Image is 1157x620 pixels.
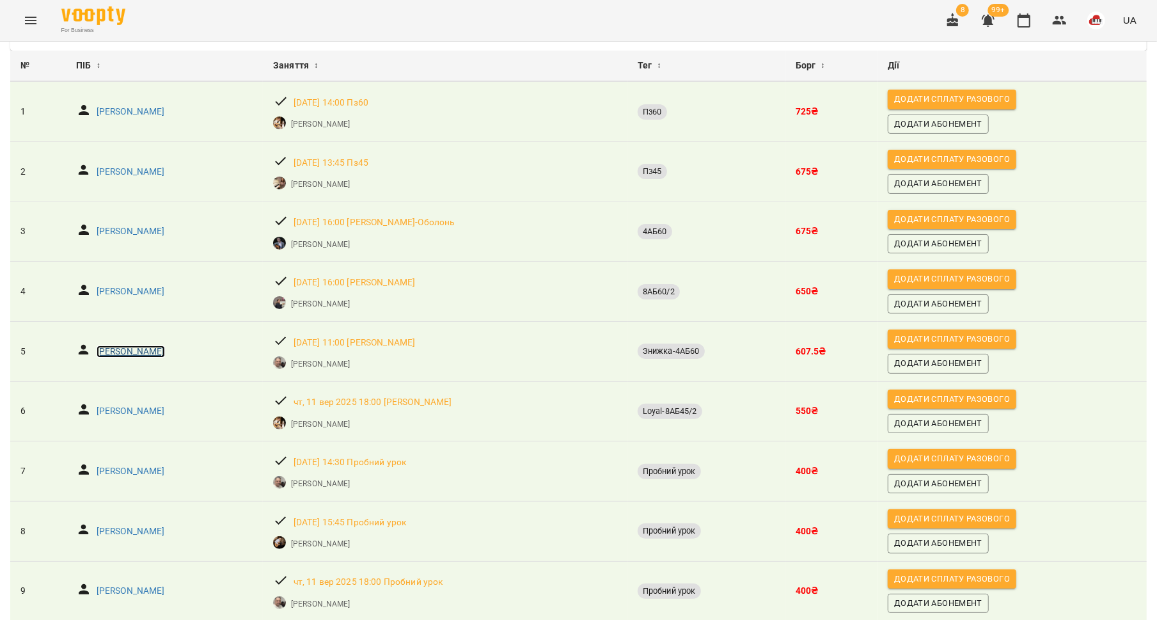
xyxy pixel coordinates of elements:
[10,441,66,502] td: 7
[796,346,826,356] b: 607.5 ₴
[273,596,286,609] img: Юрій ГАЛІС
[888,330,1016,349] button: Додати сплату разового
[291,118,350,130] a: [PERSON_NAME]
[894,177,982,191] span: Додати Абонемент
[294,576,443,589] a: чт, 11 вер 2025 18:00 Пробний урок
[294,456,407,469] p: [DATE] 14:30 Пробний урок
[894,452,1010,466] span: Додати сплату разового
[888,414,989,433] button: Додати Абонемент
[638,525,701,537] span: Пробний урок
[894,117,982,131] span: Додати Абонемент
[273,116,286,129] img: Сергій ВЛАСОВИЧ
[888,210,1016,229] button: Додати сплату разового
[888,474,989,493] button: Додати Абонемент
[894,356,982,370] span: Додати Абонемент
[638,585,701,597] span: Пробний урок
[291,179,350,190] a: [PERSON_NAME]
[796,585,819,596] b: 400 ₴
[273,536,286,549] img: Даниїл КАЛАШНИК
[888,234,989,253] button: Додати Абонемент
[97,106,165,118] a: [PERSON_NAME]
[638,466,701,477] span: Пробний урок
[294,276,416,289] a: [DATE] 16:00 [PERSON_NAME]
[97,405,165,418] a: [PERSON_NAME]
[888,90,1016,109] button: Додати сплату разового
[97,166,165,179] a: [PERSON_NAME]
[273,296,286,309] img: Тетяна КУРУЧ
[796,526,819,536] b: 400 ₴
[888,594,989,613] button: Додати Абонемент
[638,286,680,298] span: 8АБ60/2
[888,174,989,193] button: Додати Абонемент
[888,449,1016,468] button: Додати сплату разового
[97,285,165,298] a: [PERSON_NAME]
[888,150,1016,169] button: Додати сплату разового
[273,476,286,489] img: Юрій ГАЛІС
[294,97,369,109] a: [DATE] 14:00 Пз60
[988,4,1009,17] span: 99+
[294,337,416,349] a: [DATE] 11:00 [PERSON_NAME]
[894,477,982,491] span: Додати Абонемент
[638,166,667,177] span: Пз45
[888,58,1137,74] div: Дії
[894,92,1010,106] span: Додати сплату разового
[1123,13,1137,27] span: UA
[10,502,66,562] td: 8
[291,358,350,370] a: [PERSON_NAME]
[314,58,318,74] span: ↕
[894,572,1010,586] span: Додати сплату разового
[888,534,989,553] button: Додати Абонемент
[796,286,819,296] b: 650 ₴
[657,58,661,74] span: ↕
[796,466,819,476] b: 400 ₴
[273,237,286,250] img: Олексій КОЧЕТОВ
[894,297,982,311] span: Додати Абонемент
[894,212,1010,227] span: Додати сплату разового
[15,5,46,36] button: Menu
[291,418,350,430] p: [PERSON_NAME]
[294,516,407,529] p: [DATE] 15:45 Пробний урок
[894,272,1010,286] span: Додати сплату разового
[796,166,819,177] b: 675 ₴
[294,157,369,170] p: [DATE] 13:45 Пз45
[10,262,66,322] td: 4
[97,525,165,538] p: [PERSON_NAME]
[291,538,350,550] a: [PERSON_NAME]
[10,381,66,441] td: 6
[97,225,165,238] a: [PERSON_NAME]
[894,332,1010,346] span: Додати сплату разового
[10,82,66,141] td: 1
[61,26,125,35] span: For Business
[888,569,1016,589] button: Додати сплату разового
[291,298,350,310] p: [PERSON_NAME]
[894,152,1010,166] span: Додати сплату разового
[97,465,165,478] a: [PERSON_NAME]
[97,585,165,598] a: [PERSON_NAME]
[638,406,702,417] span: Loyal-8АБ45/2
[638,106,667,118] span: Пз60
[294,396,452,409] p: чт, 11 вер 2025 18:00 [PERSON_NAME]
[888,115,989,134] button: Додати Абонемент
[894,237,982,251] span: Додати Абонемент
[273,417,286,429] img: Сергій ВЛАСОВИЧ
[20,58,56,74] div: №
[894,392,1010,406] span: Додати сплату разового
[638,226,672,237] span: 4АБ60
[956,4,969,17] span: 8
[294,216,455,229] p: [DATE] 16:00 [PERSON_NAME]-Оболонь
[894,536,982,550] span: Додати Абонемент
[291,239,350,250] a: [PERSON_NAME]
[894,417,982,431] span: Додати Абонемент
[61,6,125,25] img: Voopty Logo
[273,177,286,189] img: Ірина ЗЕНДРАН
